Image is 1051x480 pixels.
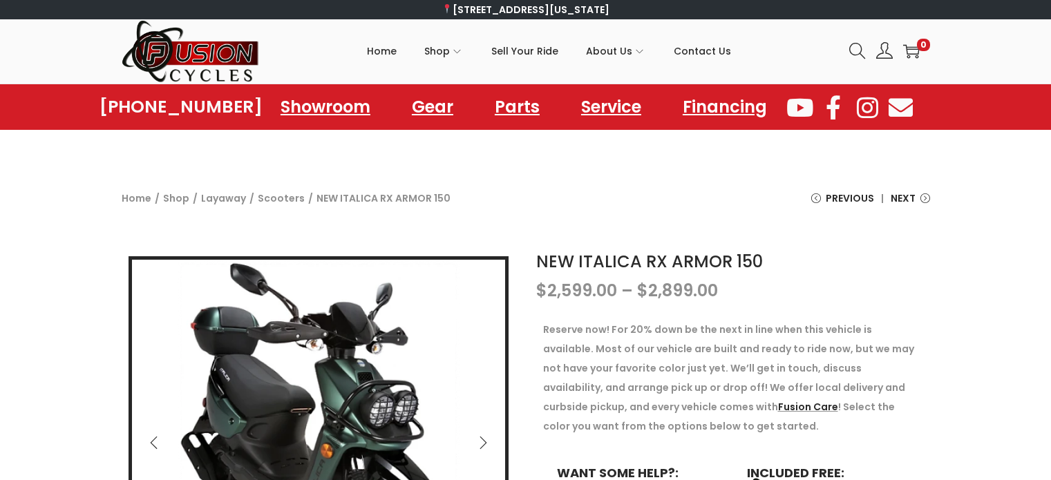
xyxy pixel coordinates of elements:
a: Layaway [201,191,246,205]
nav: Primary navigation [260,20,839,82]
a: Gear [398,91,467,123]
span: / [249,189,254,208]
a: Contact Us [674,20,731,82]
span: Next [891,189,916,208]
a: Parts [481,91,553,123]
a: Previous [811,189,874,218]
a: Shop [163,191,189,205]
img: 📍 [442,4,452,14]
h6: INCLUDED FREE: [747,467,909,479]
img: Woostify retina logo [122,19,260,84]
a: Sell Your Ride [491,20,558,82]
span: – [621,279,633,302]
span: $ [637,279,648,302]
span: Previous [826,189,874,208]
bdi: 2,899.00 [637,279,718,302]
button: Previous [139,428,169,458]
span: About Us [586,34,632,68]
p: Reserve now! For 20% down be the next in line when this vehicle is available. Most of our vehicle... [543,320,923,436]
a: Financing [669,91,781,123]
a: Fusion Care [778,400,838,414]
nav: Menu [267,91,781,123]
bdi: 2,599.00 [536,279,617,302]
span: $ [536,279,547,302]
span: Shop [424,34,450,68]
a: 0 [903,43,920,59]
span: / [308,189,313,208]
a: Showroom [267,91,384,123]
a: [STREET_ADDRESS][US_STATE] [442,3,609,17]
span: Home [367,34,397,68]
a: [PHONE_NUMBER] [100,97,263,117]
span: Contact Us [674,34,731,68]
a: Home [367,20,397,82]
span: / [155,189,160,208]
span: Sell Your Ride [491,34,558,68]
a: Service [567,91,655,123]
a: Home [122,191,151,205]
button: Next [468,428,498,458]
a: Scooters [258,191,305,205]
a: Next [891,189,930,218]
a: Shop [424,20,464,82]
span: / [193,189,198,208]
span: NEW ITALICA RX ARMOR 150 [316,189,451,208]
a: About Us [586,20,646,82]
h6: WANT SOME HELP?: [557,467,719,479]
